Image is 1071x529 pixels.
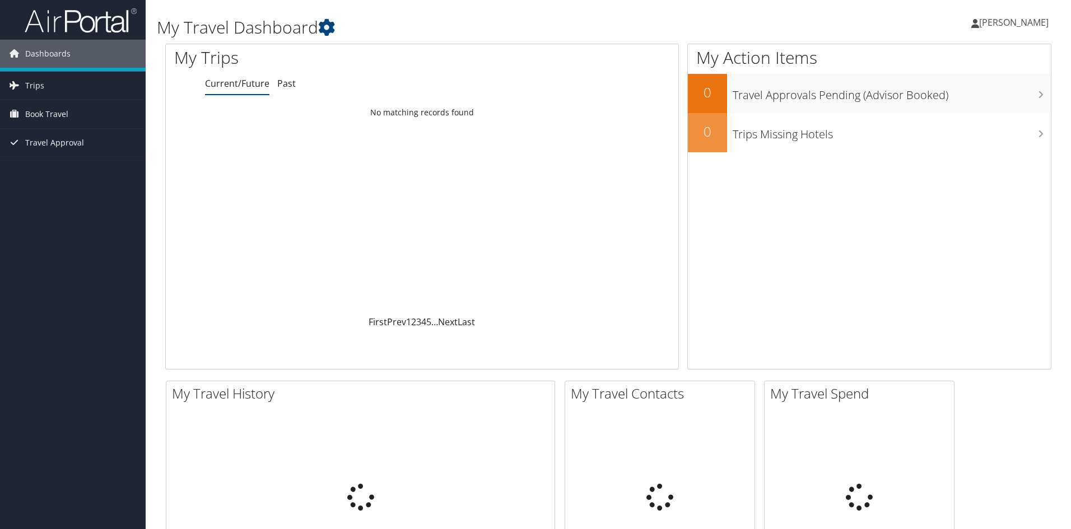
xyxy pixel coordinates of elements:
[688,74,1051,113] a: 0Travel Approvals Pending (Advisor Booked)
[369,316,387,328] a: First
[733,82,1051,103] h3: Travel Approvals Pending (Advisor Booked)
[416,316,421,328] a: 3
[25,72,44,100] span: Trips
[438,316,458,328] a: Next
[733,121,1051,142] h3: Trips Missing Hotels
[571,384,755,403] h2: My Travel Contacts
[688,46,1051,69] h1: My Action Items
[387,316,406,328] a: Prev
[411,316,416,328] a: 2
[421,316,426,328] a: 4
[431,316,438,328] span: …
[458,316,475,328] a: Last
[174,46,457,69] h1: My Trips
[166,102,678,123] td: No matching records found
[688,113,1051,152] a: 0Trips Missing Hotels
[205,77,269,90] a: Current/Future
[277,77,296,90] a: Past
[406,316,411,328] a: 1
[971,6,1060,39] a: [PERSON_NAME]
[25,40,71,68] span: Dashboards
[979,16,1049,29] span: [PERSON_NAME]
[25,7,137,34] img: airportal-logo.png
[688,83,727,102] h2: 0
[25,129,84,157] span: Travel Approval
[25,100,68,128] span: Book Travel
[157,16,759,39] h1: My Travel Dashboard
[426,316,431,328] a: 5
[770,384,954,403] h2: My Travel Spend
[172,384,555,403] h2: My Travel History
[688,122,727,141] h2: 0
